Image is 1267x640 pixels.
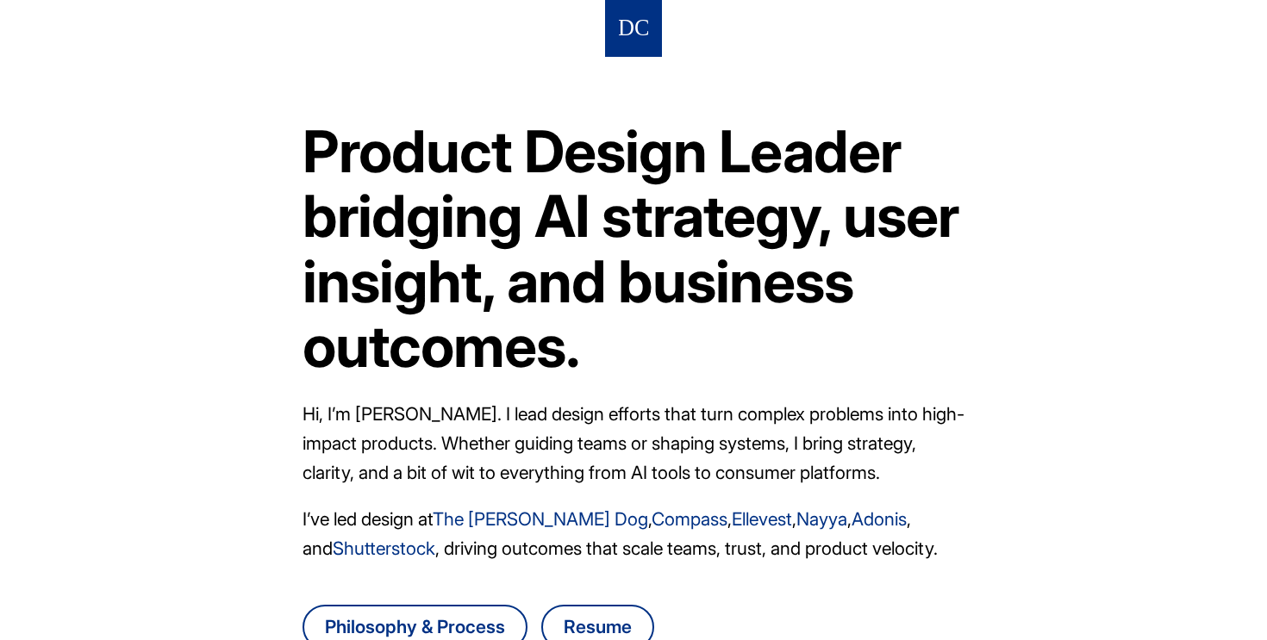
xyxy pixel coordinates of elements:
h1: Product Design Leader bridging AI strategy, user insight, and business outcomes. [303,119,964,379]
a: The [PERSON_NAME] Dog [433,508,648,530]
a: Shutterstock [333,537,435,559]
a: Nayya [796,508,847,530]
img: Logo [619,13,648,45]
p: I’ve led design at , , , , , and , driving outcomes that scale teams, trust, and product velocity. [303,505,964,563]
a: Compass [652,508,727,530]
a: Ellevest [732,508,792,530]
a: Adonis [852,508,907,530]
p: Hi, I’m [PERSON_NAME]. I lead design efforts that turn complex problems into high-impact products... [303,400,964,488]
